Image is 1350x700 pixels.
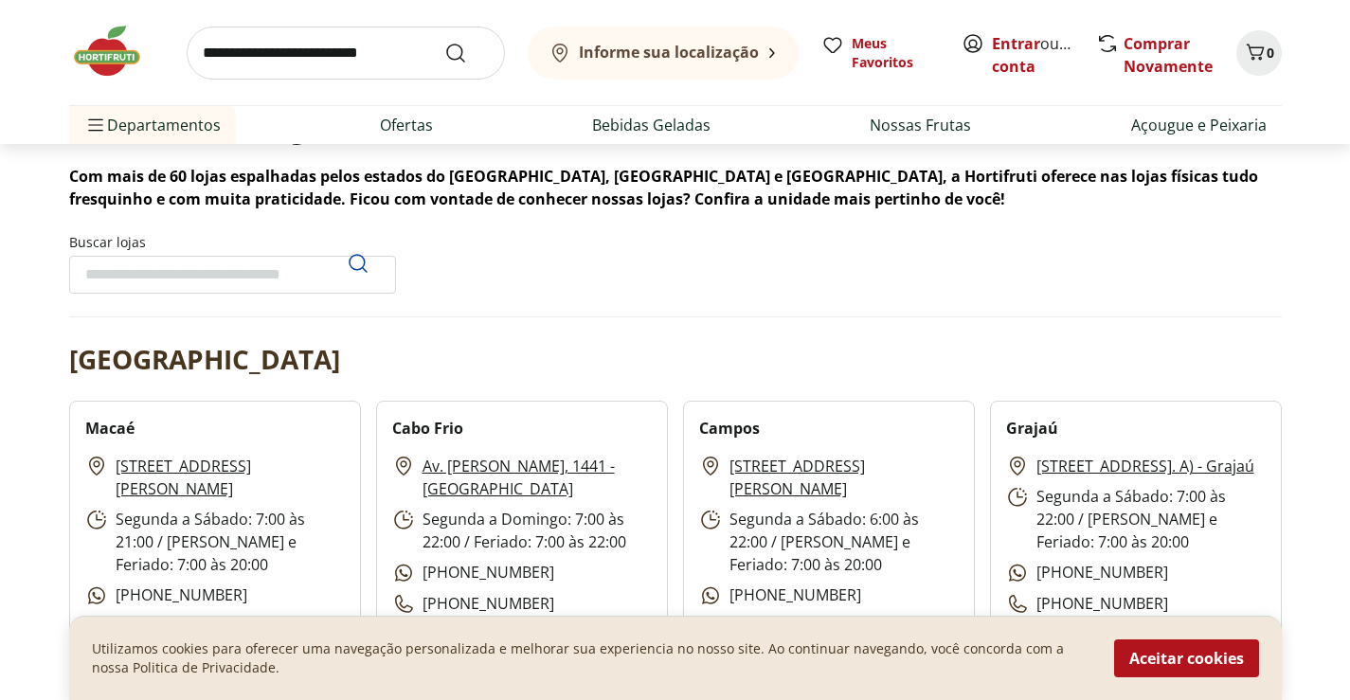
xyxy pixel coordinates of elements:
[1131,114,1267,136] a: Açougue e Peixaria
[992,33,1040,54] a: Entrar
[1006,485,1266,553] p: Segunda a Sábado: 7:00 às 22:00 / [PERSON_NAME] e Feriado: 7:00 às 20:00
[699,583,861,607] p: [PHONE_NUMBER]
[92,639,1091,677] p: Utilizamos cookies para oferecer uma navegação personalizada e melhorar sua experiencia no nosso ...
[579,42,759,63] b: Informe sua localização
[852,34,939,72] span: Meus Favoritos
[821,34,939,72] a: Meus Favoritos
[85,417,135,440] h2: Macaé
[69,165,1282,210] p: Com mais de 60 lojas espalhadas pelos estados do [GEOGRAPHIC_DATA], [GEOGRAPHIC_DATA] e [GEOGRAPH...
[423,455,652,500] a: Av. [PERSON_NAME], 1441 - [GEOGRAPHIC_DATA]
[69,340,340,378] h2: [GEOGRAPHIC_DATA]
[1124,33,1213,77] a: Comprar Novamente
[84,102,221,148] span: Departamentos
[444,42,490,64] button: Submit Search
[1114,639,1259,677] button: Aceitar cookies
[85,508,345,576] p: Segunda a Sábado: 7:00 às 21:00 / [PERSON_NAME] e Feriado: 7:00 às 20:00
[69,23,164,80] img: Hortifruti
[1006,417,1058,440] h2: Grajaú
[1236,30,1282,76] button: Carrinho
[1006,592,1168,616] p: [PHONE_NUMBER]
[992,33,1096,77] a: Criar conta
[392,561,554,584] p: [PHONE_NUMBER]
[992,32,1076,78] span: ou
[528,27,799,80] button: Informe sua localização
[392,592,554,616] p: [PHONE_NUMBER]
[380,114,433,136] a: Ofertas
[592,114,711,136] a: Bebidas Geladas
[116,455,345,500] a: [STREET_ADDRESS][PERSON_NAME]
[84,102,107,148] button: Menu
[69,233,396,294] label: Buscar lojas
[1006,561,1168,584] p: [PHONE_NUMBER]
[729,455,959,500] a: [STREET_ADDRESS][PERSON_NAME]
[187,27,505,80] input: search
[699,508,959,576] p: Segunda a Sábado: 6:00 às 22:00 / [PERSON_NAME] e Feriado: 7:00 às 20:00
[69,256,396,294] input: Buscar lojasPesquisar
[699,417,760,440] h2: Campos
[85,583,247,607] p: [PHONE_NUMBER]
[1036,455,1254,477] a: [STREET_ADDRESS]. A) - Grajaú
[870,114,971,136] a: Nossas Frutas
[392,508,652,553] p: Segunda a Domingo: 7:00 às 22:00 / Feriado: 7:00 às 22:00
[335,241,381,286] button: Pesquisar
[392,417,463,440] h2: Cabo Frio
[1267,44,1274,62] span: 0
